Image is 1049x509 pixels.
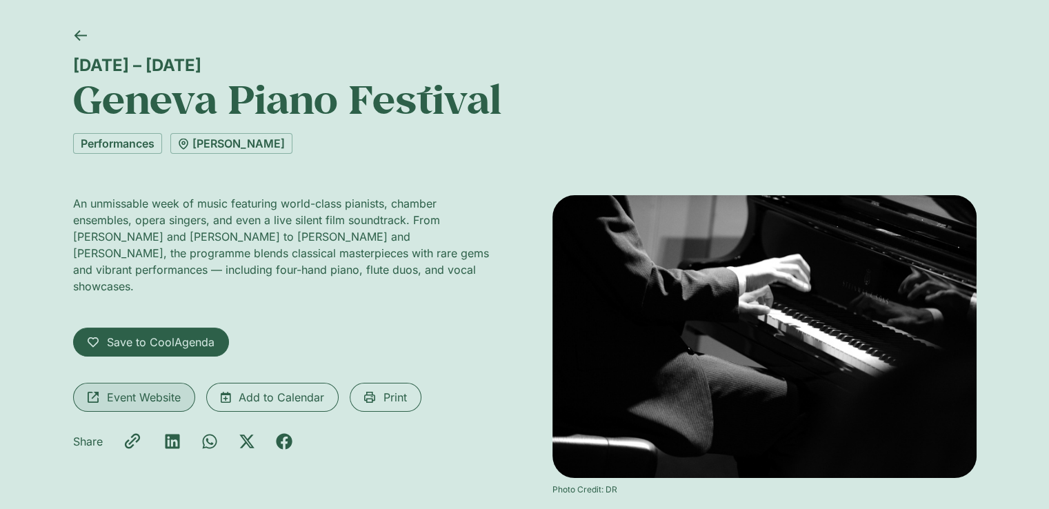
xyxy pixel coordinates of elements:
div: Share on linkedin [164,433,181,450]
div: Photo Credit: DR [552,483,977,496]
a: Print [350,383,421,412]
a: Event Website [73,383,195,412]
a: Performances [73,133,162,154]
h1: Geneva Piano Festival [73,75,977,122]
span: Print [383,389,407,406]
span: Event Website [107,389,181,406]
div: Share on whatsapp [201,433,218,450]
a: Add to Calendar [206,383,339,412]
a: [PERSON_NAME] [170,133,292,154]
span: Save to CoolAgenda [107,334,214,350]
span: Add to Calendar [239,389,324,406]
p: Share [73,433,103,450]
img: Coolturalia - Festival de piano 2025 [552,195,977,477]
div: Share on facebook [276,433,292,450]
div: [DATE] – [DATE] [73,55,977,75]
p: An unmissable week of music featuring world-class pianists, chamber ensembles, opera singers, and... [73,195,497,295]
a: Save to CoolAgenda [73,328,229,357]
div: Share on x-twitter [239,433,255,450]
